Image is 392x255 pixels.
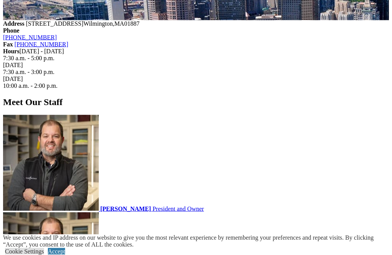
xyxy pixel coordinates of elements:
[3,115,99,211] img: closet factory owner bill from boston
[3,41,13,48] strong: Fax
[152,206,204,212] span: President and Owner
[3,48,20,54] strong: Hours
[124,20,139,27] span: 01887
[3,115,389,212] a: closet factory owner bill from boston [PERSON_NAME] President and Owner
[3,20,389,27] div: ,
[83,20,113,27] span: Wilmington
[100,206,151,212] strong: [PERSON_NAME]
[3,48,389,89] div: [DATE] - [DATE] 7:30 a.m. - 5:00 p.m. [DATE] 7:30 a.m. - 3:00 p.m. [DATE] 10:00 a.m. - 2:00 p.m.
[5,248,44,255] a: Cookie Settings
[26,20,83,27] span: [STREET_ADDRESS]
[3,34,57,41] a: [PHONE_NUMBER]
[15,41,68,48] a: [PHONE_NUMBER]
[3,27,20,34] strong: Phone
[3,234,392,248] div: We use cookies and IP address on our website to give you the most relevant experience by remember...
[3,97,389,107] h2: Meet Our Staff
[48,248,65,255] a: Accept
[3,20,24,27] strong: Address
[114,20,124,27] span: MA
